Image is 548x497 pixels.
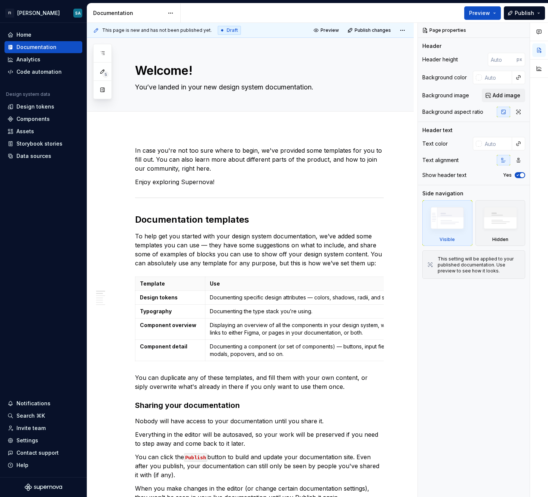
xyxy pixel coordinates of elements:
[135,146,384,173] p: In case you're not too sure where to begin, we've provided some templates for you to fill out. Yo...
[469,9,490,17] span: Preview
[140,343,187,350] strong: Component detail
[210,343,399,358] p: Documenting a component (or set of components) — buttons, input fields, modals, popovers, and so on.
[210,308,399,315] p: Documenting the type stack you’re using.
[135,232,384,268] p: To help get you started with your design system documentation, we’ve added some templates you can...
[475,200,526,246] div: Hidden
[4,41,82,53] a: Documentation
[16,412,45,420] div: Search ⌘K
[422,171,466,179] div: Show header text
[16,152,51,160] div: Data sources
[16,449,59,457] div: Contact support
[345,25,394,36] button: Publish changes
[16,103,54,110] div: Design tokens
[4,113,82,125] a: Components
[16,43,56,51] div: Documentation
[4,101,82,113] a: Design tokens
[440,237,455,243] div: Visible
[4,138,82,150] a: Storybook stories
[210,294,399,301] p: Documenting specific design attributes — colors, shadows, radii, and so on.
[488,53,517,66] input: Auto
[422,74,467,81] div: Background color
[4,435,82,446] a: Settings
[4,397,82,409] button: Notifications
[4,422,82,434] a: Invite team
[355,27,391,33] span: Publish changes
[93,9,164,17] div: Documentation
[210,280,399,287] p: Use
[4,447,82,459] button: Contact support
[17,9,60,17] div: [PERSON_NAME]
[16,437,38,444] div: Settings
[1,5,85,21] button: FI[PERSON_NAME]SA
[422,56,458,63] div: Header height
[135,373,384,391] p: You can duplicate any of these templates, and fill them with your own content, or siply overwrite...
[422,190,463,197] div: Side navigation
[515,9,534,17] span: Publish
[321,27,339,33] span: Preview
[16,128,34,135] div: Assets
[16,68,62,76] div: Code automation
[4,125,82,137] a: Assets
[16,461,28,469] div: Help
[184,453,207,462] code: Publish
[75,10,81,16] div: SA
[140,280,200,287] p: Template
[140,294,178,301] strong: Design tokens
[102,71,108,77] span: 5
[227,27,238,33] span: Draft
[438,256,520,274] div: This setting will be applied to your published documentation. Use preview to see how it looks.
[422,156,459,164] div: Text alignment
[482,71,512,84] input: Auto
[25,484,62,491] svg: Supernova Logo
[482,89,525,102] button: Add image
[16,56,40,63] div: Analytics
[4,150,82,162] a: Data sources
[5,9,14,18] div: FI
[422,92,469,99] div: Background image
[493,92,520,99] span: Add image
[16,31,31,39] div: Home
[135,430,384,448] p: Everything in the editor will be autosaved, so your work will be preserved if you need to step aw...
[16,115,50,123] div: Components
[135,177,384,186] p: Enjoy exploring Supernova!
[135,417,384,426] p: Nobody will have access to your documentation until you share it.
[135,400,384,411] h3: Sharing your documentation
[210,321,399,336] p: Displaying an overview of all the components in your design system, with links to either Figma, o...
[517,57,522,62] p: px
[4,410,82,422] button: Search ⌘K
[140,322,196,328] strong: Component overview
[311,25,342,36] button: Preview
[135,214,384,226] h2: Documentation templates
[482,137,512,150] input: Auto
[4,459,82,471] button: Help
[6,91,50,97] div: Design system data
[134,62,382,80] textarea: Welcome!
[135,452,384,479] p: You can click the button to build and update your documentation site. Even after you publish, you...
[16,140,62,147] div: Storybook stories
[16,400,50,407] div: Notifications
[422,126,453,134] div: Header text
[16,424,46,432] div: Invite team
[464,6,501,20] button: Preview
[422,200,472,246] div: Visible
[4,54,82,65] a: Analytics
[4,66,82,78] a: Code automation
[4,29,82,41] a: Home
[102,27,212,33] span: This page is new and has not been published yet.
[422,140,448,147] div: Text color
[140,308,172,314] strong: Typography
[504,6,545,20] button: Publish
[503,172,512,178] label: Yes
[422,108,483,116] div: Background aspect ratio
[422,42,441,50] div: Header
[492,237,508,243] div: Hidden
[134,81,382,93] textarea: You’ve landed in your new design system documentation.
